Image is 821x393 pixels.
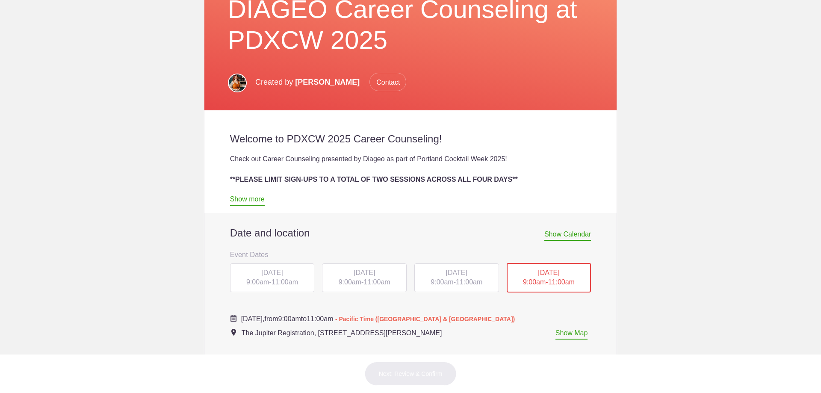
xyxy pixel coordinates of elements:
a: Show Map [555,329,588,340]
div: - [230,263,315,293]
img: Event location [231,329,236,336]
span: [DATE], [241,315,265,322]
a: Show more [230,195,265,206]
span: 11:00am [363,278,390,286]
strong: **PLEASE LIMIT SIGN-UPS TO A TOTAL OF TWO SESSIONS ACROSS ALL FOUR DAYS** [230,176,518,183]
span: - Pacific Time ([GEOGRAPHIC_DATA] & [GEOGRAPHIC_DATA]) [335,316,515,322]
img: Headshot 2023.1 [228,74,247,92]
img: Cal purple [230,315,237,322]
span: 11:00am [456,278,482,286]
div: We are trying to accommodate as many folks as possible to get the opportunity to connect with a m... [230,185,591,205]
span: 9:00am [246,278,269,286]
span: 9:00am [339,278,361,286]
span: [DATE] [354,269,375,276]
span: 9:00am [523,278,546,286]
span: [DATE] [538,269,559,276]
h2: Welcome to PDXCW 2025 Career Counseling! [230,133,591,145]
span: The Jupiter Registration, [STREET_ADDRESS][PERSON_NAME] [242,329,442,337]
span: 11:00am [307,315,333,322]
div: Check out Career Counseling presented by Diageo as part of Portland Cocktail Week 2025! [230,154,591,164]
span: [DATE] [261,269,283,276]
span: 11:00am [272,278,298,286]
span: from to [241,315,515,322]
span: 9:00am [431,278,453,286]
div: - [414,263,499,293]
div: - [507,263,591,293]
button: [DATE] 9:00am-11:00am [506,263,592,293]
div: - [322,263,407,293]
h3: Event Dates [230,248,591,261]
span: Contact [369,73,406,91]
button: [DATE] 9:00am-11:00am [230,263,315,293]
button: [DATE] 9:00am-11:00am [322,263,407,293]
button: Next: Review & Confirm [365,362,457,386]
span: [PERSON_NAME] [295,78,360,86]
span: 9:00am [278,315,301,322]
span: [DATE] [446,269,467,276]
p: Created by [255,73,406,92]
span: Show Calendar [544,230,591,241]
h2: Date and location [230,227,591,239]
span: 11:00am [548,278,575,286]
button: [DATE] 9:00am-11:00am [414,263,499,293]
